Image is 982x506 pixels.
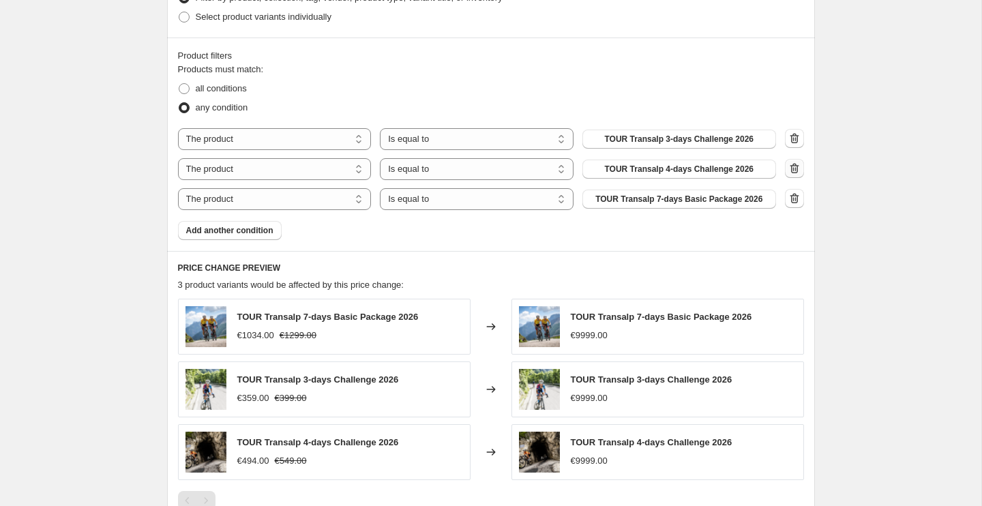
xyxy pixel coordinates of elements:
[571,391,608,405] div: €9999.00
[196,102,248,113] span: any condition
[237,374,399,385] span: TOUR Transalp 3-days Challenge 2026
[571,374,732,385] span: TOUR Transalp 3-days Challenge 2026
[237,454,269,468] div: €494.00
[186,225,273,236] span: Add another condition
[275,391,307,405] strike: €399.00
[275,454,307,468] strike: €549.00
[196,12,331,22] span: Select product variants individually
[196,83,247,93] span: all conditions
[519,432,560,473] img: TTA21_80x.png
[178,64,264,74] span: Products must match:
[605,164,754,175] span: TOUR Transalp 4-days Challenge 2026
[571,329,608,342] div: €9999.00
[185,306,226,347] img: TTA-23_80x.png
[237,391,269,405] div: €359.00
[571,437,732,447] span: TOUR Transalp 4-days Challenge 2026
[178,280,404,290] span: 3 product variants would be affected by this price change:
[185,432,226,473] img: TTA21_80x.png
[237,329,274,342] div: €1034.00
[237,437,399,447] span: TOUR Transalp 4-days Challenge 2026
[519,369,560,410] img: TTA17_80x.png
[178,49,804,63] div: Product filters
[582,190,776,209] button: TOUR Transalp 7-days Basic Package 2026
[595,194,762,205] span: TOUR Transalp 7-days Basic Package 2026
[519,306,560,347] img: TTA-23_80x.png
[582,130,776,149] button: TOUR Transalp 3-days Challenge 2026
[178,263,804,273] h6: PRICE CHANGE PREVIEW
[605,134,754,145] span: TOUR Transalp 3-days Challenge 2026
[185,369,226,410] img: TTA17_80x.png
[582,160,776,179] button: TOUR Transalp 4-days Challenge 2026
[178,221,282,240] button: Add another condition
[571,454,608,468] div: €9999.00
[571,312,752,322] span: TOUR Transalp 7-days Basic Package 2026
[280,329,316,342] strike: €1299.00
[237,312,419,322] span: TOUR Transalp 7-days Basic Package 2026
